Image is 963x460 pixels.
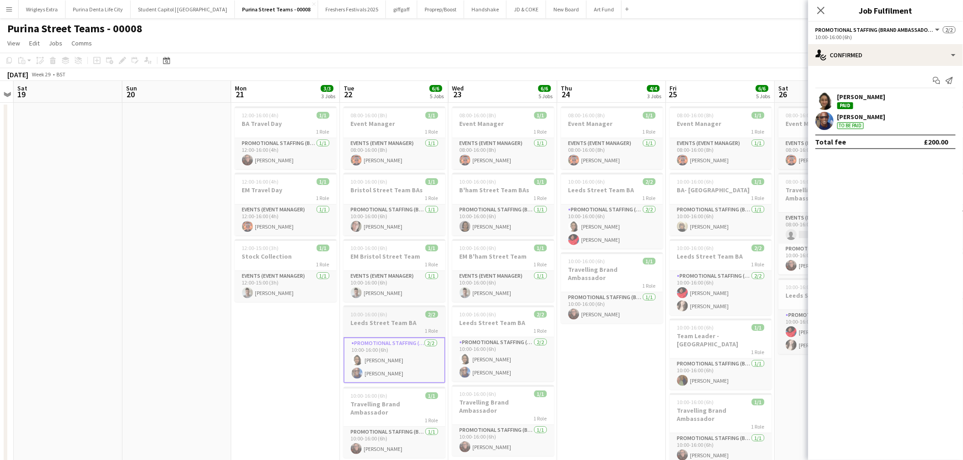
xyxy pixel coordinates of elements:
span: 10:00-16:00 (6h) [568,258,605,265]
app-job-card: 08:00-16:00 (8h)1/1Event Manager1 RoleEvents (Event Manager)1/108:00-16:00 (8h)[PERSON_NAME] [452,106,554,169]
span: 12:00-16:00 (4h) [242,112,279,119]
app-job-card: 12:00-16:00 (4h)1/1BA Travel Day1 RolePromotional Staffing (Brand Ambassadors)1/112:00-16:00 (4h)... [235,106,337,169]
app-card-role: Events (Event Manager)1/108:00-16:00 (8h)[PERSON_NAME] [670,138,772,169]
h3: Travelling Brand Ambassador [779,186,881,202]
app-job-card: 10:00-16:00 (6h)1/1Travelling Brand Ambassador1 RolePromotional Staffing (Brand Ambassadors)1/110... [344,387,446,458]
span: 1 Role [425,128,438,135]
app-job-card: 10:00-16:00 (6h)1/1B'ham Street Team BAs1 RolePromotional Staffing (Brand Ambassadors)1/110:00-16... [452,173,554,235]
app-job-card: 10:00-16:00 (6h)1/1EM Bristol Street Team1 RoleEvents (Event Manager)1/110:00-16:00 (6h)[PERSON_N... [344,239,446,302]
span: 1/1 [534,245,547,251]
span: 2/2 [426,311,438,318]
span: 22 [342,89,354,100]
app-job-card: 12:00-16:00 (4h)1/1EM Travel Day1 RoleEvents (Event Manager)1/112:00-16:00 (4h)[PERSON_NAME] [235,173,337,235]
button: Proprep/Boost [417,0,464,18]
app-card-role: Events (Event Manager)1/110:00-16:00 (6h)[PERSON_NAME] [344,271,446,302]
h3: Event Manager [561,120,663,128]
span: 1 Role [534,261,547,268]
span: 1/1 [534,112,547,119]
div: [PERSON_NAME] [837,113,886,121]
div: 3 Jobs [648,93,662,100]
span: 1 Role [751,261,765,268]
span: 26 [777,89,789,100]
div: 5 Jobs [539,93,553,100]
app-job-card: 10:00-16:00 (6h)2/2Leeds Street Team BA1 RolePromotional Staffing (Brand Ambassadors)2/210:00-16:... [561,173,663,249]
h3: EM B'ham Street Team [452,252,554,260]
app-card-role: Events (Event Manager)1/112:00-16:00 (4h)[PERSON_NAME] [235,205,337,235]
span: Fri [670,84,677,92]
h3: Team Leader - [GEOGRAPHIC_DATA] [670,332,772,348]
h3: Leeds Street Team BA [344,319,446,327]
app-card-role: Events (DJ)0/108:00-16:00 (8h) [779,213,881,244]
h3: Bristol Street Team BAs [344,186,446,194]
span: 3/3 [321,85,334,92]
a: Comms [68,37,96,49]
app-job-card: 10:00-16:00 (6h)1/1Team Leader - [GEOGRAPHIC_DATA]1 RolePromotional Staffing (Brand Ambassadors)1... [670,319,772,390]
span: Tue [344,84,354,92]
app-card-role: Promotional Staffing (Brand Ambassadors)2/210:00-16:00 (6h)[PERSON_NAME][PERSON_NAME] [452,337,554,381]
span: 08:00-16:00 (8h) [786,112,823,119]
div: 5 Jobs [756,93,770,100]
button: Wrigleys Extra [19,0,66,18]
span: 23 [451,89,464,100]
div: BST [56,71,66,78]
span: 1 Role [425,417,438,424]
span: 6/6 [538,85,551,92]
app-card-role: Promotional Staffing (Brand Ambassadors)1/110:00-16:00 (6h)[PERSON_NAME] [561,292,663,323]
div: 10:00-16:00 (6h)1/1Travelling Brand Ambassador1 RolePromotional Staffing (Brand Ambassadors)1/110... [452,385,554,456]
app-job-card: 08:00-16:00 (8h)1/1Event Manager1 RoleEvents (Event Manager)1/108:00-16:00 (8h)[PERSON_NAME] [779,106,881,169]
span: 1/1 [752,112,765,119]
button: Purina Street Teams - 00008 [235,0,318,18]
button: Promotional Staffing (Brand Ambassadors) [816,26,941,33]
span: Mon [235,84,247,92]
app-card-role: Events (Event Manager)1/108:00-16:00 (8h)[PERSON_NAME] [779,138,881,169]
span: 20 [125,89,137,100]
app-card-role: Events (Event Manager)1/108:00-16:00 (8h)[PERSON_NAME] [344,138,446,169]
span: 2/2 [752,245,765,251]
app-card-role: Promotional Staffing (Brand Ambassadors)2/210:00-16:00 (6h)[PERSON_NAME][PERSON_NAME] [779,310,881,354]
app-job-card: 08:00-16:00 (8h)1/1Event Manager1 RoleEvents (Event Manager)1/108:00-16:00 (8h)[PERSON_NAME] [561,106,663,169]
h1: Purina Street Teams - 00008 [7,22,142,35]
span: 10:00-16:00 (6h) [351,245,388,251]
h3: Travelling Brand Ambassador [561,265,663,282]
div: 10:00-16:00 (6h) [816,34,956,40]
span: 1/1 [426,392,438,399]
h3: B'ham Street Team BAs [452,186,554,194]
button: Art Fund [587,0,622,18]
div: 10:00-16:00 (6h)1/1EM B'ham Street Team1 RoleEvents (Event Manager)1/110:00-16:00 (6h)[PERSON_NAME] [452,239,554,302]
div: To be paid [837,122,864,129]
span: 12:00-16:00 (4h) [242,178,279,185]
span: 1 Role [643,195,656,201]
div: 08:00-16:00 (8h)1/1Event Manager1 RoleEvents (Event Manager)1/108:00-16:00 (8h)[PERSON_NAME] [344,106,446,169]
span: 1 Role [751,349,765,355]
span: 08:00-16:00 (8h) [677,112,714,119]
span: 1/1 [317,245,329,251]
div: 10:00-16:00 (6h)2/2Leeds Street Team BA1 RolePromotional Staffing (Brand Ambassadors)2/210:00-16:... [452,305,554,381]
h3: Travelling Brand Ambassador [344,400,446,416]
app-card-role: Promotional Staffing (Brand Ambassadors)1/110:00-16:00 (6h)[PERSON_NAME] [344,427,446,458]
div: Paid [837,102,853,109]
span: 08:00-16:00 (8h) [568,112,605,119]
span: 1 Role [425,261,438,268]
h3: Stock Collection [235,252,337,260]
span: 1/1 [643,258,656,265]
span: 1 Role [751,128,765,135]
span: 1/1 [317,178,329,185]
span: 1 Role [534,415,547,422]
div: 12:00-15:00 (3h)1/1Stock Collection1 RoleEvents (Event Manager)1/112:00-15:00 (3h)[PERSON_NAME] [235,239,337,302]
h3: Event Manager [452,120,554,128]
span: 10:00-16:00 (6h) [568,178,605,185]
span: 1/1 [426,245,438,251]
button: Handshake [464,0,507,18]
span: 08:00-16:00 (8h) [786,178,823,185]
span: 10:00-16:00 (6h) [786,284,823,290]
span: 1 Role [751,423,765,430]
app-job-card: 10:00-16:00 (6h)1/1BA- [GEOGRAPHIC_DATA]1 RolePromotional Staffing (Brand Ambassadors)1/110:00-16... [670,173,772,235]
span: Jobs [49,39,62,47]
a: Jobs [45,37,66,49]
app-job-card: 10:00-16:00 (6h)2/2Leeds Street Team BA1 RolePromotional Staffing (Brand Ambassadors)2/210:00-16:... [670,239,772,315]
